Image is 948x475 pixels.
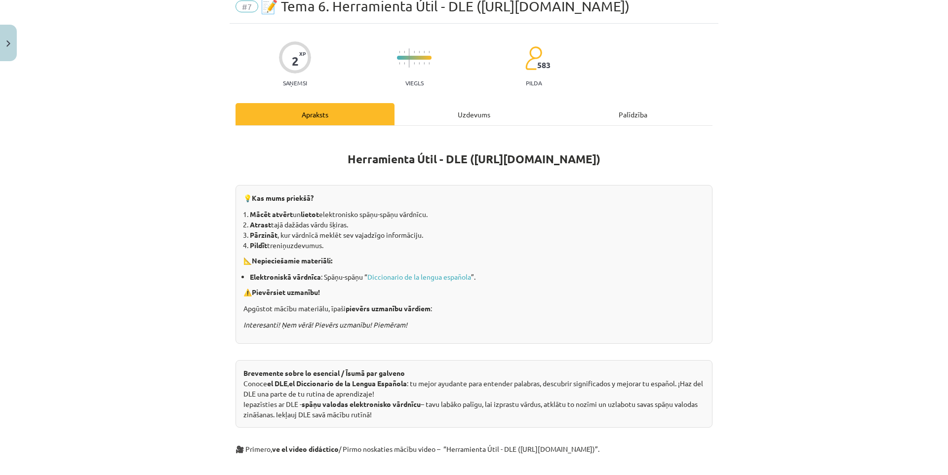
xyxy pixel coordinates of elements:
[526,79,542,86] p: pilda
[525,46,542,71] img: students-c634bb4e5e11cddfef0936a35e636f08e4e9abd3cc4e673bd6f9a4125e45ecb1.svg
[404,62,405,65] img: icon-short-line-57e1e144782c952c97e751825c79c345078a6d821885a25fce030b3d8c18986b.svg
[243,193,705,203] p: 💡
[250,230,705,240] li: , kur vārdnīcā meklēt sev vajadzīgo informāciju.
[250,240,705,251] li: treniņuzdevumus.
[252,288,320,296] strong: Pievērsiet uzmanību!
[537,61,551,70] span: 583
[367,272,471,281] a: Diccionario de la lengua española
[243,368,405,377] strong: Brevemente sobre lo esencial / Īsumā par galveno
[243,287,705,297] p: ⚠️
[279,79,311,86] p: Saņemsi
[267,379,287,388] b: el DLE
[6,40,10,47] img: icon-close-lesson-0947bae3869378f0d4975bcd49f059093ad1ed9edebbc8119c70593378902aed.svg
[399,51,400,53] img: icon-short-line-57e1e144782c952c97e751825c79c345078a6d821885a25fce030b3d8c18986b.svg
[348,152,600,166] b: Herramienta Útil - DLE ([URL][DOMAIN_NAME])
[250,210,293,219] b: Mācēt atvērt
[243,320,407,329] i: Interesanti! Ņem vērā! Pievērs uzmanību! Piemēram!
[252,256,332,265] strong: Nepieciešamie materiāli:
[346,304,431,313] b: pievērs uzmanību vārdiem
[236,103,395,125] div: Apraksts
[414,62,415,65] img: icon-short-line-57e1e144782c952c97e751825c79c345078a6d821885a25fce030b3d8c18986b.svg
[419,51,420,53] img: icon-short-line-57e1e144782c952c97e751825c79c345078a6d821885a25fce030b3d8c18986b.svg
[250,230,277,239] b: Pārzināt
[250,241,267,250] b: Pildīt
[429,51,430,53] img: icon-short-line-57e1e144782c952c97e751825c79c345078a6d821885a25fce030b3d8c18986b.svg
[272,444,339,453] b: ve el video didáctico
[302,400,421,408] b: spāņu valodas elektronisko vārdnīcu
[299,51,306,56] span: XP
[243,256,705,266] p: 📐
[236,0,258,12] span: #7
[409,48,410,68] img: icon-long-line-d9ea69661e0d244f92f715978eff75569469978d946b2353a9bb055b3ed8787d.svg
[243,303,705,314] p: Apgūstot mācību materiālu, īpaši :
[399,62,400,65] img: icon-short-line-57e1e144782c952c97e751825c79c345078a6d821885a25fce030b3d8c18986b.svg
[424,62,425,65] img: icon-short-line-57e1e144782c952c97e751825c79c345078a6d821885a25fce030b3d8c18986b.svg
[429,62,430,65] img: icon-short-line-57e1e144782c952c97e751825c79c345078a6d821885a25fce030b3d8c18986b.svg
[292,54,299,68] div: 2
[250,272,321,281] b: Elektroniskā vārdnīca
[252,193,314,202] strong: Kas mums priekšā?
[404,51,405,53] img: icon-short-line-57e1e144782c952c97e751825c79c345078a6d821885a25fce030b3d8c18986b.svg
[424,51,425,53] img: icon-short-line-57e1e144782c952c97e751825c79c345078a6d821885a25fce030b3d8c18986b.svg
[289,379,407,388] b: el Diccionario de la Lengua Española
[553,103,712,125] div: Palīdzība
[301,210,319,219] b: lietot
[414,51,415,53] img: icon-short-line-57e1e144782c952c97e751825c79c345078a6d821885a25fce030b3d8c18986b.svg
[236,444,712,454] p: 🎥 Primero, / Pirmo noskaties mācību video – “Herramienta Útil - DLE ([URL][DOMAIN_NAME])”.
[405,79,424,86] p: Viegls
[250,272,705,282] li: : Spāņu-spāņu “ ”.
[250,220,271,229] b: Atrast
[250,209,705,219] li: un elektronisko spāņu-spāņu vārdnīcu.
[250,219,705,230] li: tajā dažādas vārdu šķiras.
[395,103,553,125] div: Uzdevums
[419,62,420,65] img: icon-short-line-57e1e144782c952c97e751825c79c345078a6d821885a25fce030b3d8c18986b.svg
[236,360,712,428] div: Conoce , : tu mejor ayudante para entender palabras, descubrir significados y mejorar tu español....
